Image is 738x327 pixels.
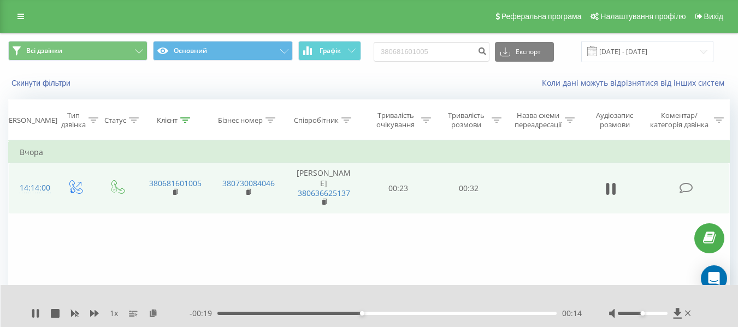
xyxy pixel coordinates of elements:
[110,308,118,319] span: 1 x
[640,311,645,316] div: Accessibility label
[434,163,504,213] td: 00:32
[542,78,730,88] a: Коли дані можуть відрізнятися вiд інших систем
[61,111,86,129] div: Тип дзвінка
[647,111,711,129] div: Коментар/категорія дзвінка
[104,116,126,125] div: Статус
[373,111,418,129] div: Тривалість очікування
[374,42,489,62] input: Пошук за номером
[320,47,341,55] span: Графік
[149,178,202,188] a: 380681601005
[9,141,730,163] td: Вчора
[360,311,364,316] div: Accessibility label
[363,163,434,213] td: 00:23
[704,12,723,21] span: Вихід
[298,188,350,198] a: 380636625137
[514,111,562,129] div: Назва схеми переадресації
[562,308,582,319] span: 00:14
[153,41,292,61] button: Основний
[495,42,554,62] button: Експорт
[294,116,339,125] div: Співробітник
[501,12,582,21] span: Реферальна програма
[8,41,147,61] button: Всі дзвінки
[587,111,642,129] div: Аудіозапис розмови
[20,177,43,199] div: 14:14:00
[285,163,363,213] td: [PERSON_NAME]
[218,116,263,125] div: Бізнес номер
[701,265,727,292] div: Open Intercom Messenger
[26,46,62,55] span: Всі дзвінки
[2,116,57,125] div: [PERSON_NAME]
[298,41,361,61] button: Графік
[600,12,686,21] span: Налаштування профілю
[190,308,217,319] span: - 00:19
[222,178,275,188] a: 380730084046
[444,111,489,129] div: Тривалість розмови
[157,116,178,125] div: Клієнт
[8,78,76,88] button: Скинути фільтри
